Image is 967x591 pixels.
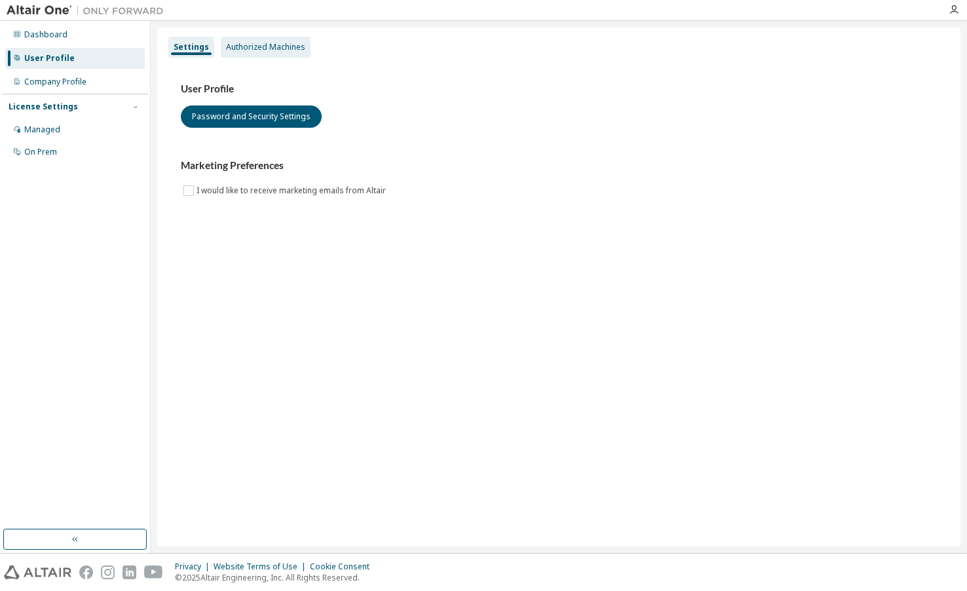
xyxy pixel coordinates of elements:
[7,4,170,17] img: Altair One
[24,29,67,40] div: Dashboard
[123,565,136,579] img: linkedin.svg
[181,159,937,172] h3: Marketing Preferences
[101,565,115,579] img: instagram.svg
[174,42,209,52] div: Settings
[4,565,71,579] img: altair_logo.svg
[175,562,214,572] div: Privacy
[197,183,389,199] label: I would like to receive marketing emails from Altair
[181,105,322,128] button: Password and Security Settings
[24,77,86,87] div: Company Profile
[181,83,937,96] h3: User Profile
[310,562,377,572] div: Cookie Consent
[9,102,78,112] div: License Settings
[79,565,93,579] img: facebook.svg
[226,42,305,52] div: Authorized Machines
[144,565,163,579] img: youtube.svg
[24,147,57,157] div: On Prem
[24,53,75,64] div: User Profile
[24,124,60,135] div: Managed
[175,572,377,583] p: © 2025 Altair Engineering, Inc. All Rights Reserved.
[214,562,310,572] div: Website Terms of Use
